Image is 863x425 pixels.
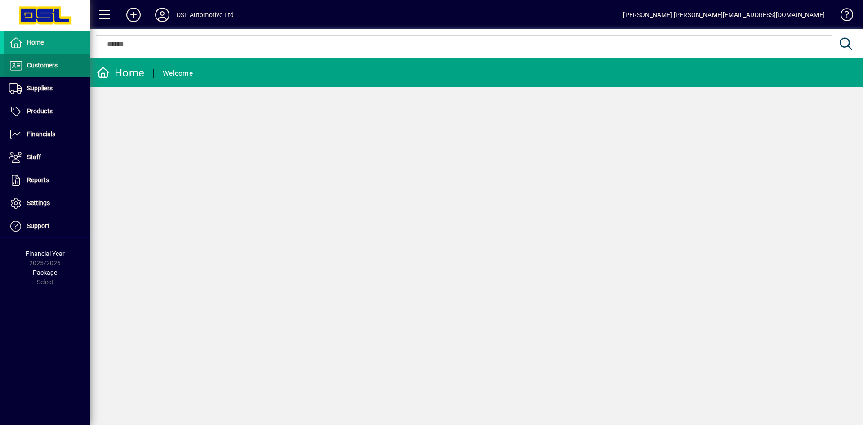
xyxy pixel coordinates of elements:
[4,100,90,123] a: Products
[119,7,148,23] button: Add
[163,66,193,81] div: Welcome
[27,130,55,138] span: Financials
[27,39,44,46] span: Home
[4,215,90,237] a: Support
[4,169,90,192] a: Reports
[27,85,53,92] span: Suppliers
[97,66,144,80] div: Home
[27,199,50,206] span: Settings
[4,77,90,100] a: Suppliers
[623,8,825,22] div: [PERSON_NAME] [PERSON_NAME][EMAIL_ADDRESS][DOMAIN_NAME]
[27,176,49,183] span: Reports
[834,2,852,31] a: Knowledge Base
[4,123,90,146] a: Financials
[27,153,41,161] span: Staff
[4,192,90,215] a: Settings
[4,146,90,169] a: Staff
[27,62,58,69] span: Customers
[27,107,53,115] span: Products
[177,8,234,22] div: DSL Automotive Ltd
[27,222,49,229] span: Support
[148,7,177,23] button: Profile
[33,269,57,276] span: Package
[26,250,65,257] span: Financial Year
[4,54,90,77] a: Customers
